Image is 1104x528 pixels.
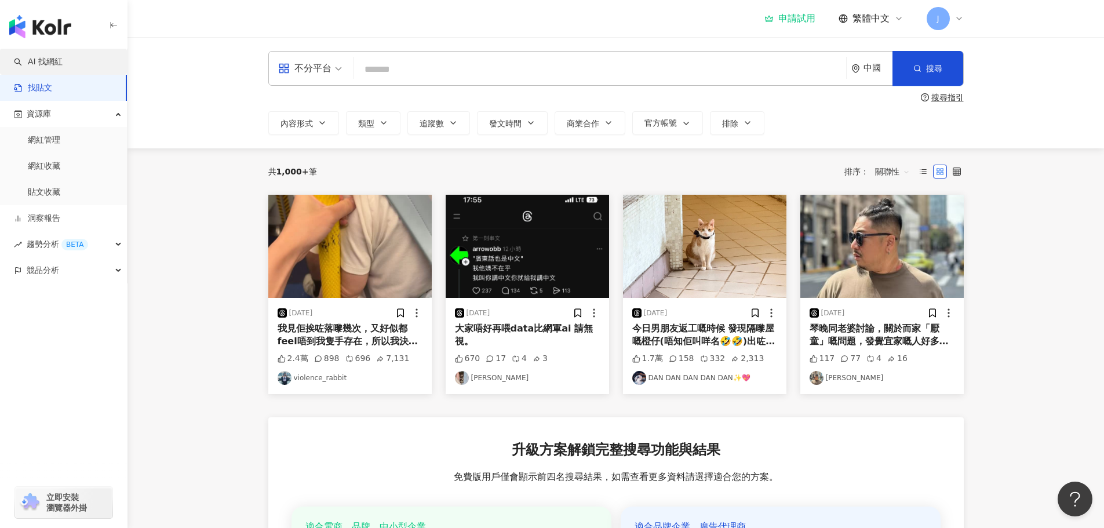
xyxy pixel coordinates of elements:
[455,371,600,385] a: KOL Avatar[PERSON_NAME]
[489,119,522,128] span: 發文時間
[278,371,422,385] a: KOL Avatarviolence_rabbit
[800,195,964,298] img: post-image
[669,353,694,365] div: 158
[486,353,506,365] div: 17
[268,195,432,298] img: post-image
[27,231,88,257] span: 趨勢分析
[567,119,599,128] span: 商業合作
[866,353,881,365] div: 4
[454,471,778,483] span: 免費版用戶僅會顯示前四名搜尋結果，如需查看更多資料請選擇適合您的方案。
[9,15,71,38] img: logo
[455,322,600,348] div: 大家唔好再喂data比網軍ai 請無視。
[810,371,954,385] a: KOL Avatar[PERSON_NAME]
[512,440,720,460] span: 升級方案解鎖完整搜尋功能與結果
[810,353,835,365] div: 117
[722,119,738,128] span: 排除
[644,308,668,318] div: [DATE]
[821,308,845,318] div: [DATE]
[407,111,470,134] button: 追蹤數
[14,213,60,224] a: 洞察報告
[19,493,41,512] img: chrome extension
[937,12,939,25] span: J
[278,322,422,348] div: 我見佢挨咗落嚟幾次，又好似都feel唔到我隻手存在，所以我決定撩佢
[921,93,929,101] span: question-circle
[851,64,860,73] span: environment
[376,353,409,365] div: 7,131
[289,308,313,318] div: [DATE]
[844,162,916,181] div: 排序：
[455,353,480,365] div: 670
[446,195,609,298] img: post-image
[632,371,777,385] a: KOL AvatarDAN DAN DAN DAN DAN✨💖
[892,51,963,86] button: 搜尋
[268,111,339,134] button: 內容形式
[46,492,87,513] span: 立即安裝 瀏覽器外掛
[278,63,290,74] span: appstore
[533,353,548,365] div: 3
[555,111,625,134] button: 商業合作
[15,487,112,518] a: chrome extension立即安裝 瀏覽器外掛
[268,167,317,176] div: 共 筆
[731,353,764,365] div: 2,313
[278,371,292,385] img: KOL Avatar
[644,118,677,128] span: 官方帳號
[632,111,703,134] button: 官方帳號
[931,93,964,102] div: 搜尋指引
[345,353,371,365] div: 696
[623,195,786,298] img: post-image
[28,161,60,172] a: 網紅收藏
[512,353,527,365] div: 4
[27,101,51,127] span: 資源庫
[314,353,340,365] div: 898
[278,59,331,78] div: 不分平台
[346,111,400,134] button: 類型
[61,239,88,250] div: BETA
[852,12,890,25] span: 繁體中文
[926,64,942,73] span: 搜尋
[420,119,444,128] span: 追蹤數
[28,134,60,146] a: 網紅管理
[477,111,548,134] button: 發文時間
[632,371,646,385] img: KOL Avatar
[710,111,764,134] button: 排除
[455,371,469,385] img: KOL Avatar
[810,322,954,348] div: 琴晚同老婆討論，關於而家「厭童」嘅問題，發覺宜家嘅人好多人都生漏咗個同埋心，好似唔記得咗自己都￼曾經做過小朋友，好多佢哋討厭小朋友嘅行為，其實自己細個都係咁，只不過自己唔知或者唔記得咗。 ￼不過...
[28,187,60,198] a: 貼文收藏
[840,353,861,365] div: 77
[875,162,910,181] span: 關聯性
[467,308,490,318] div: [DATE]
[14,82,52,94] a: 找貼文
[358,119,374,128] span: 類型
[276,167,309,176] span: 1,000+
[764,13,815,24] a: 申請試用
[14,241,22,249] span: rise
[700,353,726,365] div: 332
[280,119,313,128] span: 內容形式
[27,257,59,283] span: 競品分析
[1058,482,1092,516] iframe: Help Scout Beacon - Open
[810,371,824,385] img: KOL Avatar
[632,353,663,365] div: 1.7萬
[887,353,908,365] div: 16
[278,353,308,365] div: 2.4萬
[863,63,892,73] div: 中國
[14,56,63,68] a: searchAI 找網紅
[632,322,777,348] div: 今日男朋友返工嘅時候 發現隔嚟屋嘅橙仔(唔知佢叫咩名🤣🤣)出咗嚟 帶晒領帶咁好正式(⁎⁍̴̛ᴗ⁍̴̛⁎) 之前我帶貓出去打針，我隻貓叫到拆天 搭𨋢嗰陣咁啱撞到佢主人 佢主人笑晒話橙仔依排成日想出...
